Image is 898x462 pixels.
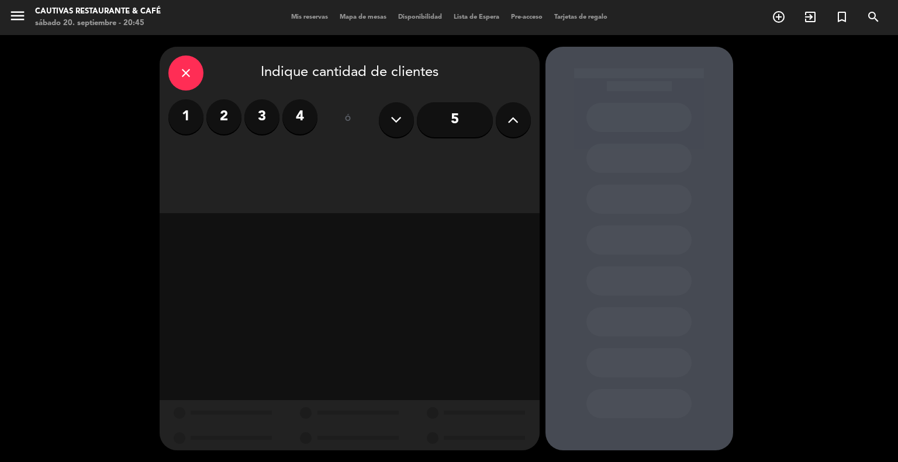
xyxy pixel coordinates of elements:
i: exit_to_app [803,10,817,24]
div: sábado 20. septiembre - 20:45 [35,18,161,29]
i: turned_in_not [835,10,849,24]
i: close [179,66,193,80]
span: Mapa de mesas [334,14,392,20]
span: Mis reservas [285,14,334,20]
div: Indique cantidad de clientes [168,55,531,91]
span: Tarjetas de regalo [548,14,613,20]
button: menu [9,7,26,29]
div: ó [329,99,367,140]
span: Pre-acceso [505,14,548,20]
span: Disponibilidad [392,14,448,20]
label: 3 [244,99,279,134]
label: 2 [206,99,241,134]
i: add_circle_outline [772,10,786,24]
label: 4 [282,99,317,134]
span: Lista de Espera [448,14,505,20]
i: search [866,10,880,24]
i: menu [9,7,26,25]
div: Cautivas Restaurante & Café [35,6,161,18]
label: 1 [168,99,203,134]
